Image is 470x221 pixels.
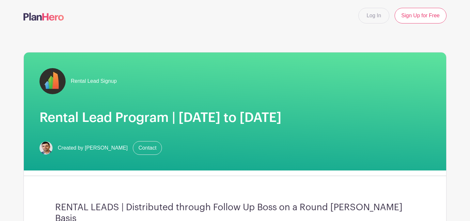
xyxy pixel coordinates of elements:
img: Screen%20Shot%202023-02-21%20at%2010.54.51%20AM.png [39,141,53,155]
h1: Rental Lead Program | [DATE] to [DATE] [39,110,431,125]
a: Sign Up for Free [395,8,446,23]
a: Contact [133,141,162,155]
img: logo-507f7623f17ff9eddc593b1ce0a138ce2505c220e1c5a4e2b4648c50719b7d32.svg [23,13,64,21]
img: fulton-grace-logo.jpeg [39,68,66,94]
span: Created by [PERSON_NAME] [58,144,128,152]
span: Rental Lead Signup [71,77,117,85]
a: Log In [358,8,389,23]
